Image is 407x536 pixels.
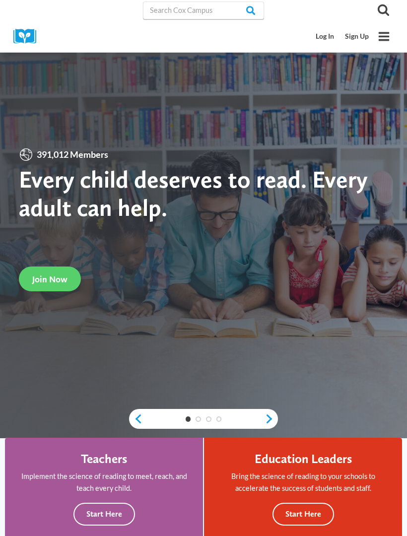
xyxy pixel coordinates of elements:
[33,147,112,162] span: 391,012 Members
[129,413,142,424] a: previous
[206,416,211,422] a: 3
[374,27,394,46] button: Open menu
[186,416,191,422] a: 1
[73,503,135,526] button: Start Here
[13,29,43,44] img: Cox Campus
[272,503,334,526] button: Start Here
[255,451,352,466] h4: Education Leaders
[143,1,264,19] input: Search Cox Campus
[311,27,340,46] a: Log In
[18,470,190,493] p: Implement the science of reading to meet, reach, and teach every child.
[129,409,278,429] div: content slider buttons
[216,416,222,422] a: 4
[217,470,389,493] p: Bring the science of reading to your schools to accelerate the success of students and staff.
[81,451,127,466] h4: Teachers
[19,267,81,291] a: Join Now
[19,165,368,222] strong: Every child deserves to read. Every adult can help.
[196,416,201,422] a: 2
[311,27,374,46] nav: Secondary Mobile Navigation
[265,413,278,424] a: next
[32,274,68,284] span: Join Now
[339,27,374,46] a: Sign Up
